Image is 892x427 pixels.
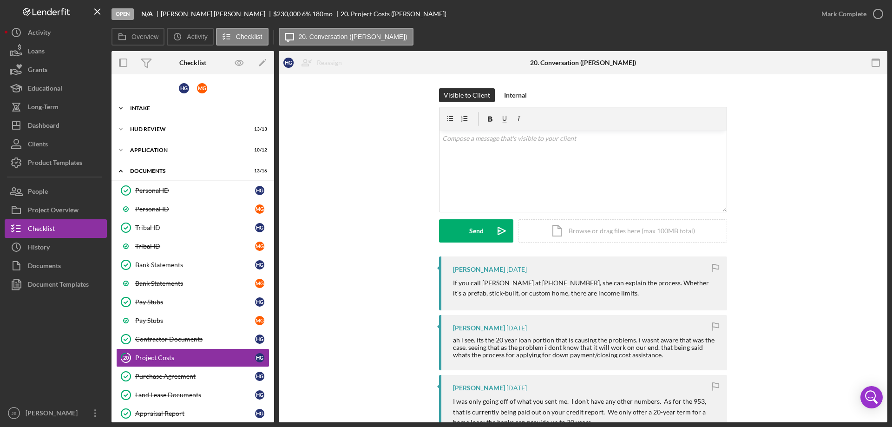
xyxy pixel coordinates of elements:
[255,390,264,400] div: H G
[135,298,255,306] div: Pay Stubs
[11,411,16,416] text: JS
[130,168,244,174] div: Documents
[28,116,59,137] div: Dashboard
[111,8,134,20] div: Open
[469,219,484,243] div: Send
[255,353,264,362] div: H G
[444,88,490,102] div: Visible to Client
[5,219,107,238] button: Checklist
[273,10,301,18] div: $230,000
[116,181,269,200] a: Personal IDHG
[23,404,84,425] div: [PERSON_NAME]
[255,242,264,251] div: M G
[341,10,446,18] div: 20. Project Costs ([PERSON_NAME])
[506,384,527,392] time: 2025-09-11 21:33
[5,201,107,219] button: Project Overview
[530,59,636,66] div: 20. Conversation ([PERSON_NAME])
[116,367,269,386] a: Purchase AgreementHG
[312,10,333,18] div: 180 mo
[116,330,269,348] a: Contractor DocumentsHG
[116,237,269,256] a: Tribal IDMG
[179,83,189,93] div: H G
[255,279,264,288] div: M G
[250,126,267,132] div: 13 / 13
[161,10,273,18] div: [PERSON_NAME] [PERSON_NAME]
[116,348,269,367] a: 20Project CostsHG
[255,335,264,344] div: H G
[130,126,244,132] div: HUD Review
[299,33,407,40] label: 20. Conversation ([PERSON_NAME])
[135,391,255,399] div: Land Lease Documents
[302,10,311,18] div: 6 %
[250,168,267,174] div: 13 / 16
[116,386,269,404] a: Land Lease DocumentsHG
[5,98,107,116] button: Long-Term
[5,275,107,294] a: Document Templates
[255,297,264,307] div: H G
[116,218,269,237] a: Tribal IDHG
[255,260,264,269] div: H G
[135,410,255,417] div: Appraisal Report
[255,316,264,325] div: M G
[5,404,107,422] button: JS[PERSON_NAME]
[135,354,255,361] div: Project Costs
[28,135,48,156] div: Clients
[123,355,129,361] tspan: 20
[135,187,255,194] div: Personal ID
[255,204,264,214] div: M G
[5,42,107,60] button: Loans
[439,88,495,102] button: Visible to Client
[216,28,269,46] button: Checklist
[28,153,82,174] div: Product Templates
[135,243,255,250] div: Tribal ID
[5,182,107,201] a: People
[504,88,527,102] div: Internal
[255,186,264,195] div: H G
[116,293,269,311] a: Pay StubsHG
[135,205,255,213] div: Personal ID
[453,336,718,359] div: ah i see. its the 20 year loan portion that is causing the problems. i wasnt aware that was the c...
[187,33,207,40] label: Activity
[812,5,887,23] button: Mark Complete
[439,219,513,243] button: Send
[255,223,264,232] div: H G
[255,372,264,381] div: H G
[131,33,158,40] label: Overview
[279,28,413,46] button: 20. Conversation ([PERSON_NAME])
[135,373,255,380] div: Purchase Agreement
[283,58,294,68] div: H G
[116,274,269,293] a: Bank StatementsMG
[5,238,107,256] button: History
[5,256,107,275] button: Documents
[453,324,505,332] div: [PERSON_NAME]
[860,386,883,408] div: Open Intercom Messenger
[499,88,531,102] button: Internal
[5,23,107,42] a: Activity
[5,60,107,79] a: Grants
[5,79,107,98] button: Educational
[116,256,269,274] a: Bank StatementsHG
[135,224,255,231] div: Tribal ID
[236,33,262,40] label: Checklist
[179,59,206,66] div: Checklist
[821,5,866,23] div: Mark Complete
[135,335,255,343] div: Contractor Documents
[453,266,505,273] div: [PERSON_NAME]
[116,200,269,218] a: Personal IDMG
[5,116,107,135] button: Dashboard
[197,83,207,93] div: M G
[5,153,107,172] button: Product Templates
[279,53,351,72] button: HGReassign
[5,135,107,153] button: Clients
[28,98,59,118] div: Long-Term
[28,275,89,296] div: Document Templates
[141,10,153,18] b: N/A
